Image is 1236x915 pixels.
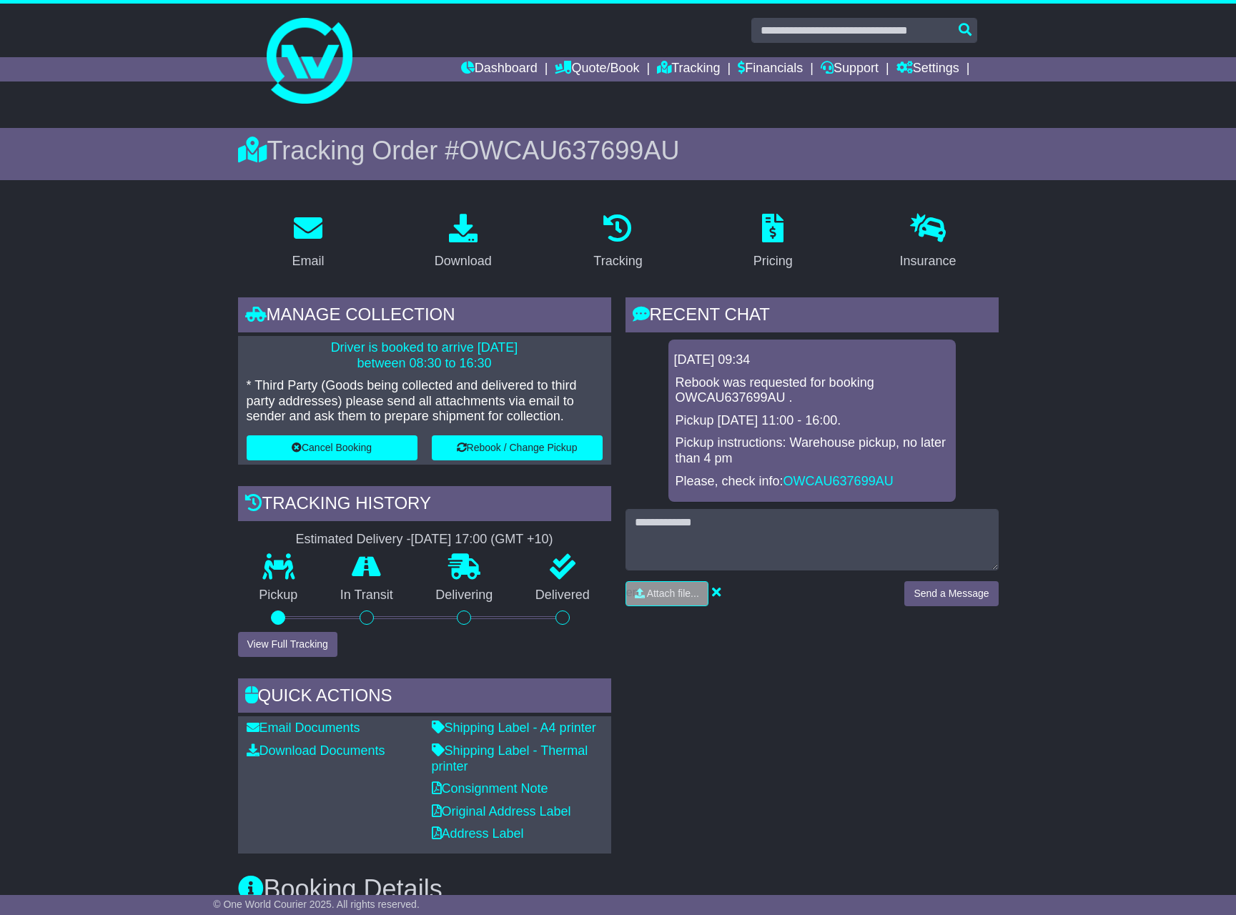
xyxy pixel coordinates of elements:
a: Email [282,209,333,276]
a: Pricing [744,209,802,276]
div: Quick Actions [238,678,611,717]
button: Rebook / Change Pickup [432,435,603,460]
p: * Third Party (Goods being collected and delivered to third party addresses) please send all atta... [247,378,603,425]
button: Cancel Booking [247,435,417,460]
div: Download [435,252,492,271]
div: Insurance [900,252,956,271]
a: Consignment Note [432,781,548,796]
div: Manage collection [238,297,611,336]
button: Send a Message [904,581,998,606]
a: Shipping Label - Thermal printer [432,743,588,773]
a: Shipping Label - A4 printer [432,721,596,735]
p: Pickup instructions: Warehouse pickup, no later than 4 pm [676,435,949,466]
p: Please, check info: [676,474,949,490]
p: Delivering [415,588,515,603]
a: Settings [896,57,959,81]
p: Pickup [DATE] 11:00 - 16:00. [676,413,949,429]
div: Pricing [753,252,793,271]
a: Financials [738,57,803,81]
p: Rebook was requested for booking OWCAU637699AU . [676,375,949,406]
a: Download [425,209,501,276]
div: Tracking history [238,486,611,525]
div: Email [292,252,324,271]
a: Dashboard [461,57,538,81]
p: Pickup [238,588,320,603]
span: OWCAU637699AU [459,136,679,165]
a: Original Address Label [432,804,571,818]
div: Estimated Delivery - [238,532,611,548]
span: © One World Courier 2025. All rights reserved. [213,899,420,910]
div: Tracking [593,252,642,271]
a: Address Label [432,826,524,841]
a: Tracking [584,209,651,276]
div: [DATE] 17:00 (GMT +10) [411,532,553,548]
a: Insurance [891,209,966,276]
a: Tracking [657,57,720,81]
h3: Booking Details [238,875,999,904]
a: Quote/Book [555,57,639,81]
a: Email Documents [247,721,360,735]
p: In Transit [319,588,415,603]
div: RECENT CHAT [626,297,999,336]
button: View Full Tracking [238,632,337,657]
p: Driver is booked to arrive [DATE] between 08:30 to 16:30 [247,340,603,371]
a: OWCAU637699AU [783,474,894,488]
a: Support [821,57,879,81]
div: Tracking Order # [238,135,999,166]
div: [DATE] 09:34 [674,352,950,368]
a: Download Documents [247,743,385,758]
p: Delivered [514,588,611,603]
